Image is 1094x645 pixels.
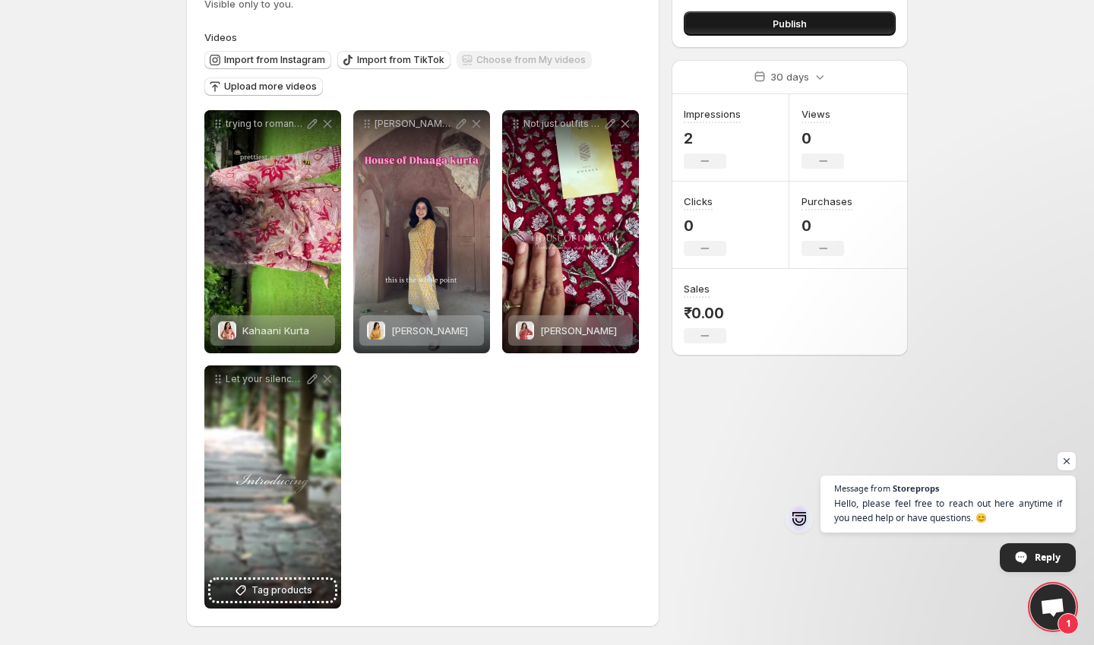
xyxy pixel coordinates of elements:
span: Message from [834,484,890,492]
span: 1 [1058,613,1079,634]
div: [PERSON_NAME] from houseofdhaaga House of Dhaaga - a brand that slowly handcrafts each piece with... [353,110,490,353]
button: Import from TikTok [337,51,451,69]
p: ₹0.00 [684,304,726,322]
p: Let your silence speak in shades of blue The Awaaz Kurta is where comfort meets quiet strength ta... [226,373,305,385]
p: [PERSON_NAME] from houseofdhaaga House of Dhaaga - a brand that slowly handcrafts each piece with... [375,118,454,130]
span: Reply [1035,544,1061,571]
span: Upload more videos [224,81,317,93]
h3: Views [802,106,830,122]
span: Kahaani Kurta [242,324,309,337]
button: Upload more videos [204,77,323,96]
button: Import from Instagram [204,51,331,69]
span: Hello, please feel free to reach out here anytime if you need help or have questions. 😊 [834,496,1062,525]
p: trying to romanticise my life in these suits from houseofdhaaga [226,118,305,130]
span: Storeprops [893,484,939,492]
h3: Clicks [684,194,713,209]
p: 0 [802,129,844,147]
div: trying to romanticise my life in these suits from houseofdhaagaKahaani KurtaKahaani Kurta [204,110,341,353]
span: Tag products [251,583,312,598]
p: Not just outfits but pieces of everyday joy Light breezy and made for the woman on the go Style t... [523,118,602,130]
p: 2 [684,129,741,147]
p: 0 [684,217,726,235]
h3: Purchases [802,194,852,209]
h3: Sales [684,281,710,296]
p: 0 [802,217,852,235]
button: Publish [684,11,896,36]
span: Publish [773,16,807,31]
span: Videos [204,31,237,43]
span: [PERSON_NAME] [540,324,617,337]
span: Import from Instagram [224,54,325,66]
p: 30 days [770,69,809,84]
a: Open chat [1030,584,1076,630]
span: Import from TikTok [357,54,444,66]
h3: Impressions [684,106,741,122]
div: Not just outfits but pieces of everyday joy Light breezy and made for the woman on the go Style t... [502,110,639,353]
span: [PERSON_NAME] [391,324,468,337]
div: Let your silence speak in shades of blue The Awaaz Kurta is where comfort meets quiet strength ta... [204,365,341,609]
button: Tag products [210,580,335,601]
